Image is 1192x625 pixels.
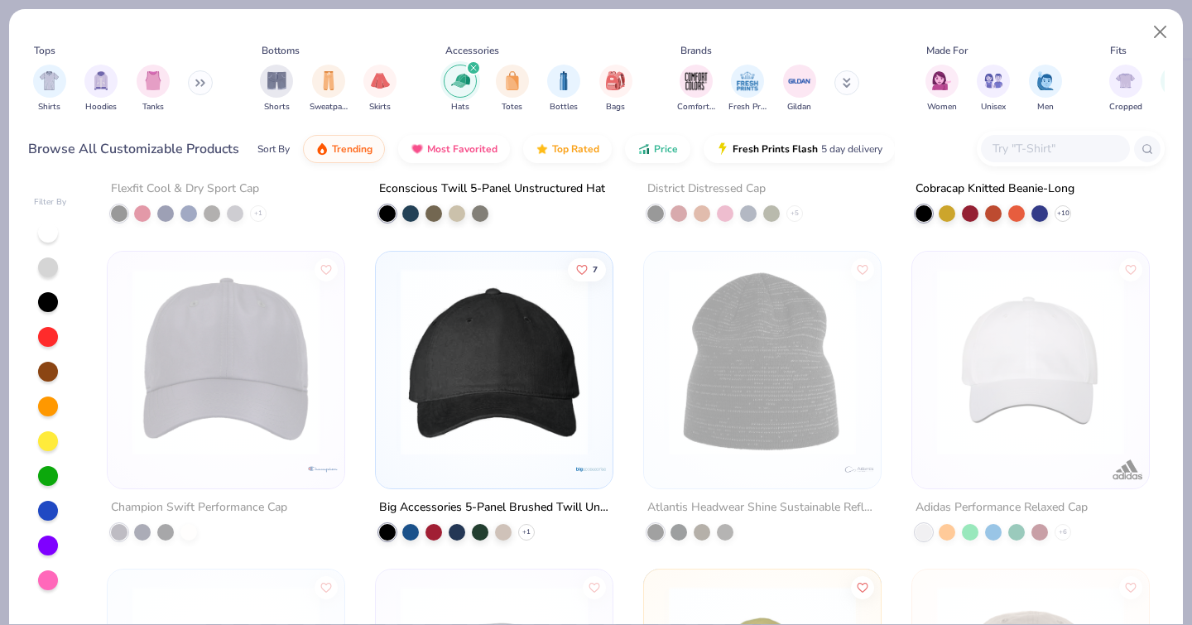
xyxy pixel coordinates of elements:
img: 42cb1b39-178b-49f2-a102-7833020a239c [124,267,328,454]
div: Made For [926,43,968,58]
span: 5 day delivery [821,140,882,159]
button: filter button [599,65,632,113]
img: Bags Image [606,71,624,90]
img: Comfort Colors Image [684,69,709,94]
button: filter button [310,65,348,113]
span: Fresh Prints [728,101,767,113]
span: Fresh Prints Flash [733,142,818,156]
span: Tanks [142,101,164,113]
input: Try "T-Shirt" [991,139,1118,158]
span: 7 [593,265,598,273]
img: Hoodies Image [92,71,110,90]
button: filter button [547,65,580,113]
img: Sweatpants Image [320,71,338,90]
img: Skirts Image [371,71,390,90]
div: filter for Shorts [260,65,293,113]
button: filter button [1109,65,1142,113]
div: filter for Bags [599,65,632,113]
button: Like [315,257,339,281]
button: Like [851,257,874,281]
button: Close [1145,17,1176,48]
div: Fits [1110,43,1127,58]
span: Cropped [1109,101,1142,113]
div: filter for Totes [496,65,529,113]
div: Big Accessories 5-Panel Brushed Twill Unstructured Cap [379,497,609,517]
div: Bottoms [262,43,300,58]
div: Champion Swift Performance Cap [111,497,287,517]
span: Sweatpants [310,101,348,113]
div: Cobracap Knitted Beanie-Long [916,178,1074,199]
button: filter button [677,65,715,113]
img: Cropped Image [1116,71,1135,90]
span: + 10 [1056,208,1069,218]
img: Shorts Image [267,71,286,90]
span: Bags [606,101,625,113]
button: Trending [303,135,385,163]
div: filter for Women [925,65,959,113]
div: filter for Comfort Colors [677,65,715,113]
img: Bottles Image [555,71,573,90]
button: filter button [1029,65,1062,113]
div: filter for Tanks [137,65,170,113]
button: Like [583,576,606,599]
img: Women Image [932,71,951,90]
div: filter for Hoodies [84,65,118,113]
img: Men Image [1036,71,1055,90]
div: Flexfit Cool & Dry Sport Cap [111,178,259,199]
img: d6afbcd6-9bae-4ac9-936d-74344f8e7a6a [661,267,864,454]
span: Trending [332,142,372,156]
span: Shorts [264,101,290,113]
button: filter button [260,65,293,113]
img: Adidas logo [1110,452,1143,485]
span: Skirts [369,101,391,113]
img: Hats Image [451,71,470,90]
div: Adidas Performance Relaxed Cap [916,497,1088,517]
img: Shirts Image [40,71,59,90]
button: filter button [496,65,529,113]
button: filter button [783,65,816,113]
div: Browse All Customizable Products [28,139,239,159]
img: Unisex Image [984,71,1003,90]
button: Price [625,135,690,163]
img: flash.gif [716,142,729,156]
button: Fresh Prints Flash5 day delivery [704,135,895,163]
div: filter for Bottles [547,65,580,113]
span: Price [654,142,678,156]
button: filter button [137,65,170,113]
button: filter button [33,65,66,113]
span: Comfort Colors [677,101,715,113]
span: Hats [451,101,469,113]
button: Most Favorited [398,135,510,163]
span: Most Favorited [427,142,497,156]
img: Totes Image [503,71,521,90]
div: filter for Sweatpants [310,65,348,113]
button: Top Rated [523,135,612,163]
div: Filter By [34,196,67,209]
img: Champion logo [306,452,339,485]
div: Accessories [445,43,499,58]
img: trending.gif [315,142,329,156]
div: filter for Men [1029,65,1062,113]
button: Like [315,576,339,599]
img: 73d03e47-a93e-4a13-87e0-d2d5759a658e [392,267,596,454]
img: dc10a769-e6a5-4700-a3a1-83c57f8a1400 [929,267,1132,454]
span: Top Rated [552,142,599,156]
div: Atlantis Headwear Shine Sustainable Reflective Beanie [647,497,877,517]
button: filter button [728,65,767,113]
span: Men [1037,101,1054,113]
div: District Distressed Cap [647,178,766,199]
img: TopRated.gif [536,142,549,156]
span: Unisex [981,101,1006,113]
span: Gildan [787,101,811,113]
button: filter button [977,65,1010,113]
button: Like [1119,257,1142,281]
button: Like [851,576,874,599]
span: Hoodies [85,101,117,113]
div: filter for Cropped [1109,65,1142,113]
button: filter button [84,65,118,113]
div: filter for Gildan [783,65,816,113]
button: Like [568,257,606,281]
div: filter for Skirts [363,65,397,113]
div: Tops [34,43,55,58]
span: + 5 [791,208,799,218]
